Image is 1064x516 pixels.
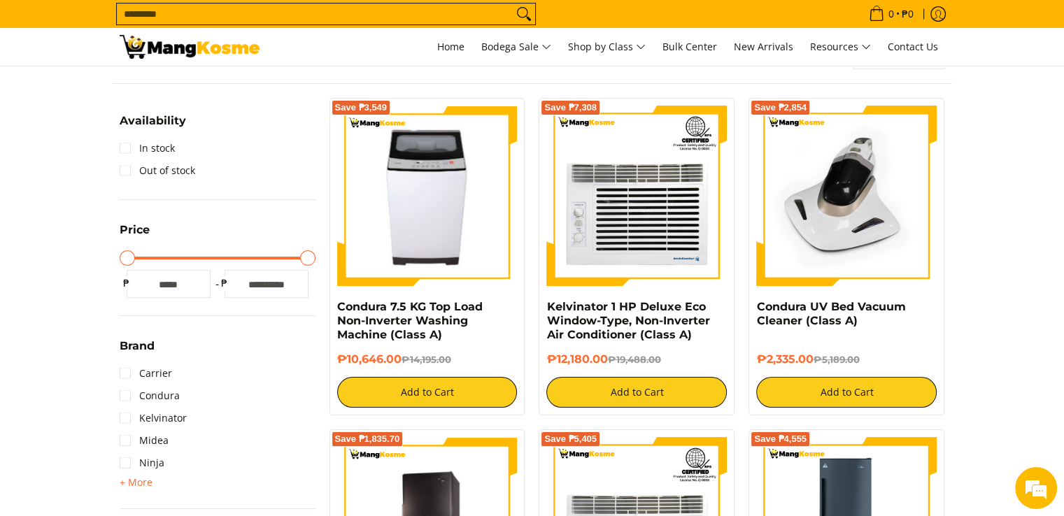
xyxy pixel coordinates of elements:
[754,435,807,443] span: Save ₱4,555
[803,28,878,66] a: Resources
[756,352,937,366] h6: ₱2,335.00
[335,103,388,112] span: Save ₱3,549
[900,9,916,19] span: ₱0
[888,40,938,53] span: Contact Us
[343,106,512,286] img: condura-7.5kg-topload-non-inverter-washing-machine-class-c-full-view-mang-kosme
[544,103,597,112] span: Save ₱7,308
[886,9,896,19] span: 0
[120,429,169,452] a: Midea
[754,103,807,112] span: Save ₱2,854
[337,300,483,341] a: Condura 7.5 KG Top Load Non-Inverter Washing Machine (Class A)
[662,40,717,53] span: Bulk Center
[474,28,558,66] a: Bodega Sale
[430,28,471,66] a: Home
[120,385,180,407] a: Condura
[120,276,134,290] span: ₱
[546,300,709,341] a: Kelvinator 1 HP Deluxe Eco Window-Type, Non-Inverter Air Conditioner (Class A)
[734,40,793,53] span: New Arrivals
[120,35,260,59] img: Class A | Mang Kosme
[437,40,464,53] span: Home
[546,352,727,366] h6: ₱12,180.00
[813,354,859,365] del: ₱5,189.00
[7,357,267,406] textarea: Type your message and hit 'Enter'
[120,224,150,236] span: Price
[120,137,175,159] a: In stock
[568,38,646,56] span: Shop by Class
[229,7,263,41] div: Minimize live chat window
[120,341,155,362] summary: Open
[120,407,187,429] a: Kelvinator
[335,435,400,443] span: Save ₱1,835.70
[120,362,172,385] a: Carrier
[402,354,451,365] del: ₱14,195.00
[120,474,152,491] summary: Open
[546,377,727,408] button: Add to Cart
[274,28,945,66] nav: Main Menu
[120,159,195,182] a: Out of stock
[756,300,905,327] a: Condura UV Bed Vacuum Cleaner (Class A)
[546,106,727,286] img: Kelvinator 1 HP Deluxe Eco Window-Type, Non-Inverter Air Conditioner (Class A)
[481,38,551,56] span: Bodega Sale
[218,276,232,290] span: ₱
[120,115,186,137] summary: Open
[120,115,186,127] span: Availability
[120,452,164,474] a: Ninja
[865,6,918,22] span: •
[756,377,937,408] button: Add to Cart
[120,477,152,488] span: + More
[120,341,155,352] span: Brand
[727,28,800,66] a: New Arrivals
[881,28,945,66] a: Contact Us
[81,164,193,305] span: We're online!
[544,435,597,443] span: Save ₱5,405
[561,28,653,66] a: Shop by Class
[337,352,518,366] h6: ₱10,646.00
[810,38,871,56] span: Resources
[337,377,518,408] button: Add to Cart
[120,224,150,246] summary: Open
[756,106,937,286] img: Condura UV Bed Vacuum Cleaner (Class A)
[73,78,235,96] div: Chat with us now
[513,3,535,24] button: Search
[607,354,660,365] del: ₱19,488.00
[655,28,724,66] a: Bulk Center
